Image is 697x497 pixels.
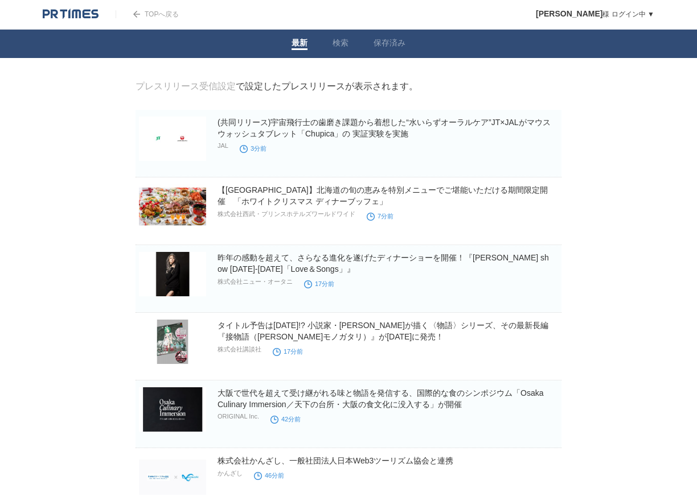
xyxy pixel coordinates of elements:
img: 【新富良野プリンスホテル】北海道の旬の恵みを特別メニューでご堪能いただける期間限定開催 「ホワイトクリスマス ディナーブッフェ」 [139,184,206,229]
a: 【[GEOGRAPHIC_DATA]】北海道の旬の恵みを特別メニューでご堪能いただける期間限定開催 「ホワイトクリスマス ディナーブッフェ」 [218,185,548,206]
img: (共同リリース)宇宙飛行士の歯磨き課題から着想した“水いらずオーラルケア”JT×JALがマウスウォッシュタブレット「Chupica」の 実証実験を実施 [139,117,206,161]
a: 検索 [333,38,348,50]
time: 3分前 [240,145,266,152]
time: 46分前 [254,472,284,479]
a: 株式会社かんざし、一般社団法人日本Web3ツーリズム協会と連携 [218,456,453,465]
a: 最新 [292,38,307,50]
a: TOPへ戻る [116,10,179,18]
time: 17分前 [273,348,303,355]
p: 株式会社ニュー・オータニ [218,278,293,286]
a: [PERSON_NAME]様 ログイン中 ▼ [536,10,654,18]
img: arrow.png [133,11,140,18]
time: 7分前 [367,213,393,219]
p: かんざし [218,469,243,478]
p: ORIGINAL Inc. [218,413,259,420]
time: 42分前 [270,416,301,423]
a: 大阪で世代を超えて受け継がれる味と物語を発信する、国際的な食のシンポジウム「Osaka Culinary Immersion／天下の台所・大阪の食文化に没入する」が開催 [218,388,543,409]
img: logo.png [43,9,99,20]
a: タイトル予告は[DATE]!? 小説家・[PERSON_NAME]が描く〈物語〉シリーズ、その最新長編『接物語（[PERSON_NAME]モノガタリ）』が[DATE]に発売！ [218,321,548,341]
a: 昨年の感動を超えて、さらなる進化を遂げたディナーショーを開催！『[PERSON_NAME] show [DATE]-[DATE]「Love＆Songs」』 [218,253,549,274]
a: 保存済み [374,38,405,50]
span: [PERSON_NAME] [536,9,602,18]
a: プレスリリース受信設定 [136,81,236,91]
img: タイトル予告は11年前!? 小説家・西尾維新が描く〈物語〉シリーズ、その最新長編『接物語（ツギモノガタリ）』が2025年10月16日に発売！ [139,320,206,364]
div: で設定したプレスリリースが表示されます。 [136,81,418,93]
p: 株式会社西武・プリンスホテルズワールドワイド [218,210,355,218]
p: JAL [218,142,228,149]
p: 株式会社講談社 [218,345,261,354]
img: 昨年の感動を超えて、さらなる進化を遂げたディナーショーを開催！『KODA KUMI Dinner show 2025-2026「Love＆Songs」』 [139,252,206,296]
img: 大阪で世代を超えて受け継がれる味と物語を発信する、国際的な食のシンポジウム「Osaka Culinary Immersion／天下の台所・大阪の食文化に没入する」が開催 [139,387,206,432]
a: (共同リリース)宇宙飛行士の歯磨き課題から着想した“水いらずオーラルケア”JT×JALがマウスウォッシュタブレット「Chupica」の 実証実験を実施 [218,118,551,138]
time: 17分前 [304,280,334,287]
